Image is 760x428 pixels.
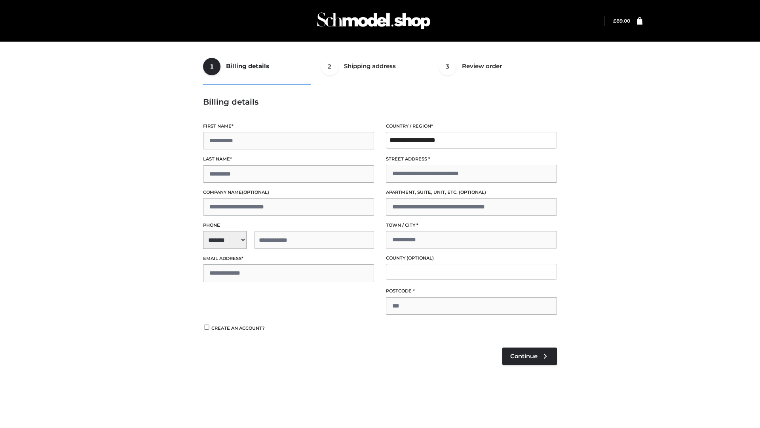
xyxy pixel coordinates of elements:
[203,325,210,330] input: Create an account?
[203,122,374,130] label: First name
[613,18,630,24] bdi: 89.00
[502,348,557,365] a: Continue
[203,97,557,107] h3: Billing details
[242,189,269,195] span: (optional)
[203,222,374,229] label: Phone
[407,255,434,261] span: (optional)
[386,254,557,262] label: County
[613,18,616,24] span: £
[386,122,557,130] label: Country / Region
[211,325,265,331] span: Create an account?
[510,353,538,360] span: Continue
[314,5,433,36] img: Schmodel Admin 964
[203,155,374,163] label: Last name
[459,189,486,195] span: (optional)
[613,18,630,24] a: £89.00
[203,255,374,262] label: Email address
[386,155,557,163] label: Street address
[386,287,557,295] label: Postcode
[203,189,374,196] label: Company name
[386,189,557,196] label: Apartment, suite, unit, etc.
[386,222,557,229] label: Town / City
